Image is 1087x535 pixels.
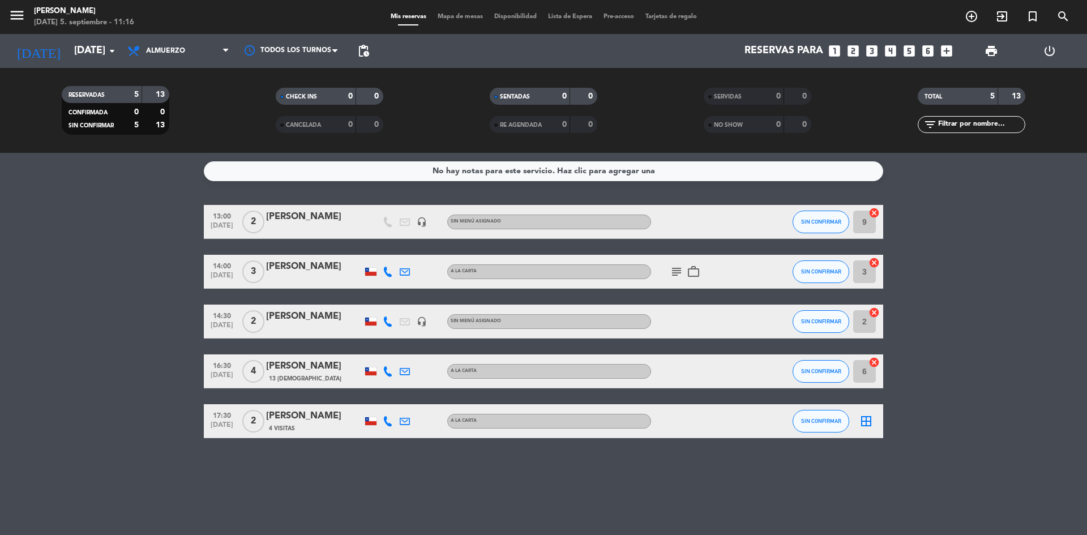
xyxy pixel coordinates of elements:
span: CHECK INS [286,94,317,100]
span: 13 [DEMOGRAPHIC_DATA] [269,374,341,383]
button: SIN CONFIRMAR [793,310,849,333]
span: 4 Visitas [269,424,295,433]
i: [DATE] [8,38,69,63]
strong: 0 [802,92,809,100]
i: looks_two [846,44,861,58]
span: [DATE] [208,272,236,285]
strong: 0 [588,121,595,129]
span: SERVIDAS [714,94,742,100]
div: No hay notas para este servicio. Haz clic para agregar una [433,165,655,178]
strong: 13 [156,121,167,129]
strong: 0 [374,121,381,129]
strong: 0 [348,92,353,100]
button: menu [8,7,25,28]
span: Lista de Espera [542,14,598,20]
strong: 0 [348,121,353,129]
span: 2 [242,211,264,233]
strong: 5 [134,121,139,129]
span: Mis reservas [385,14,432,20]
button: SIN CONFIRMAR [793,360,849,383]
button: SIN CONFIRMAR [793,410,849,433]
span: 13:00 [208,209,236,222]
div: LOG OUT [1020,34,1079,68]
button: SIN CONFIRMAR [793,260,849,283]
span: SENTADAS [500,94,530,100]
strong: 13 [156,91,167,99]
i: looks_3 [865,44,879,58]
span: 4 [242,360,264,383]
div: [PERSON_NAME] [266,309,362,324]
span: Reservas para [744,45,823,57]
span: 17:30 [208,408,236,421]
span: Pre-acceso [598,14,640,20]
strong: 0 [776,121,781,129]
span: Almuerzo [146,47,185,55]
div: [PERSON_NAME] [266,259,362,274]
span: RESERVADAS [69,92,105,98]
span: Mapa de mesas [432,14,489,20]
span: A LA CARTA [451,269,477,273]
strong: 0 [374,92,381,100]
i: add_circle_outline [965,10,978,23]
i: exit_to_app [995,10,1009,23]
i: headset_mic [417,217,427,227]
i: subject [670,265,683,279]
strong: 0 [802,121,809,129]
strong: 5 [990,92,995,100]
span: TOTAL [925,94,942,100]
span: [DATE] [208,222,236,235]
i: looks_one [827,44,842,58]
span: Tarjetas de regalo [640,14,703,20]
span: 14:00 [208,259,236,272]
span: pending_actions [357,44,370,58]
i: looks_6 [921,44,935,58]
span: CONFIRMADA [69,110,108,115]
i: menu [8,7,25,24]
span: A LA CARTA [451,369,477,373]
span: [DATE] [208,421,236,434]
span: 16:30 [208,358,236,371]
strong: 5 [134,91,139,99]
i: headset_mic [417,316,427,327]
i: border_all [859,414,873,428]
strong: 0 [160,108,167,116]
input: Filtrar por nombre... [937,118,1025,131]
span: 2 [242,310,264,333]
span: SIN CONFIRMAR [801,268,841,275]
span: SIN CONFIRMAR [69,123,114,129]
span: 14:30 [208,309,236,322]
i: add_box [939,44,954,58]
div: [PERSON_NAME] [266,209,362,224]
i: cancel [868,207,880,219]
i: filter_list [923,118,937,131]
div: [PERSON_NAME] [266,409,362,423]
strong: 0 [134,108,139,116]
i: cancel [868,357,880,368]
span: Sin menú asignado [451,219,501,224]
strong: 0 [562,121,567,129]
span: CANCELADA [286,122,321,128]
span: 2 [242,410,264,433]
i: power_settings_new [1043,44,1056,58]
span: print [985,44,998,58]
span: NO SHOW [714,122,743,128]
i: arrow_drop_down [105,44,119,58]
span: RE AGENDADA [500,122,542,128]
strong: 13 [1012,92,1023,100]
span: SIN CONFIRMAR [801,219,841,225]
div: [DATE] 5. septiembre - 11:16 [34,17,134,28]
i: looks_4 [883,44,898,58]
i: cancel [868,257,880,268]
i: work_outline [687,265,700,279]
span: Disponibilidad [489,14,542,20]
span: SIN CONFIRMAR [801,318,841,324]
span: [DATE] [208,371,236,384]
strong: 0 [588,92,595,100]
span: SIN CONFIRMAR [801,368,841,374]
i: cancel [868,307,880,318]
span: A LA CARTA [451,418,477,423]
div: [PERSON_NAME] [266,359,362,374]
strong: 0 [562,92,567,100]
span: SIN CONFIRMAR [801,418,841,424]
i: search [1056,10,1070,23]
